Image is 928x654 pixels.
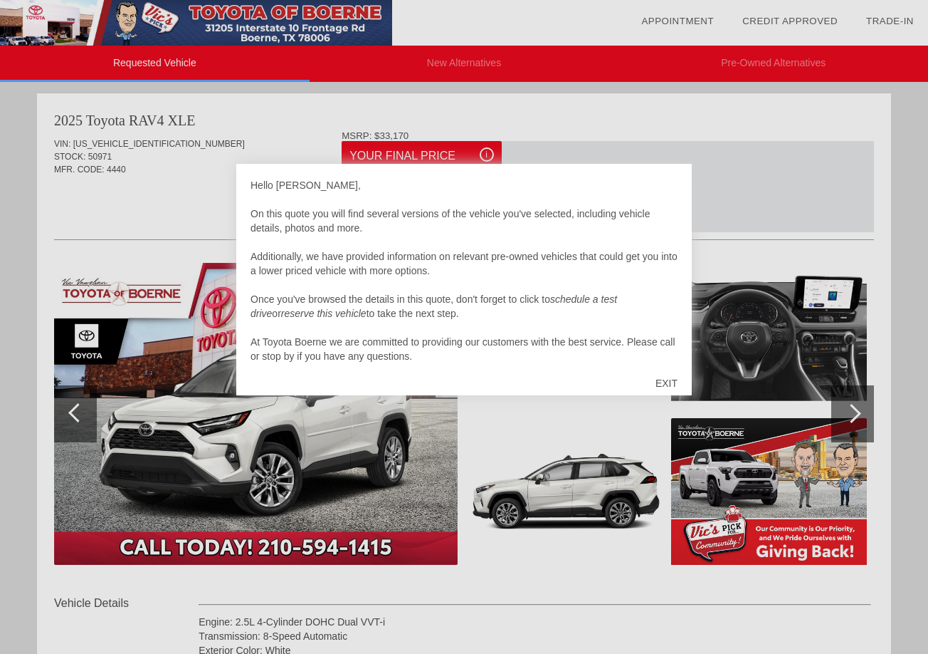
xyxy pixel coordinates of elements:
em: schedule a test drive [251,294,617,319]
a: Appointment [641,16,714,26]
div: EXIT [641,362,692,405]
div: Hello [PERSON_NAME], On this quote you will find several versions of the vehicle you've selected,... [251,178,677,363]
a: Credit Approved [742,16,838,26]
a: Trade-In [866,16,914,26]
em: reserve this vehicle [281,308,367,319]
